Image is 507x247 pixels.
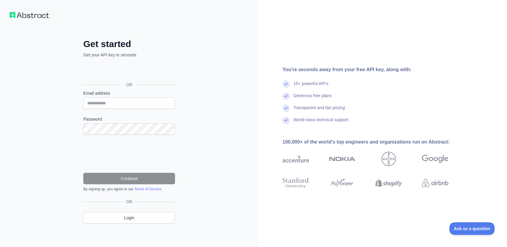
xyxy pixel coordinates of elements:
iframe: Toggle Customer Support [449,222,495,235]
a: Terms of Service [134,187,161,191]
h2: Get started [83,39,175,49]
div: Transparent and fair pricing [293,105,345,117]
div: World-class technical support [293,117,349,129]
img: check mark [282,117,290,124]
label: Email address [83,90,175,96]
span: OR [121,82,137,88]
img: airbnb [422,176,448,190]
img: check mark [282,81,290,88]
div: By signing up, you agree to our . [83,187,175,192]
div: You're seconds away from your free API key, along with: [282,66,468,73]
img: Workflow [10,12,49,18]
img: check mark [282,93,290,100]
img: shopify [375,176,402,190]
img: nokia [329,152,356,166]
div: 100,000+ of the world's top engineers and organizations run on Abstract: [282,138,468,146]
a: Login [83,212,175,223]
img: stanford university [282,176,309,190]
iframe: Sign in with Google Button [80,65,177,78]
img: check mark [282,105,290,112]
img: google [422,152,448,166]
img: payoneer [329,176,356,190]
button: Continue [83,173,175,184]
img: bayer [381,152,396,166]
iframe: reCAPTCHA [83,142,175,166]
span: OR [124,199,135,205]
p: Get your API key in seconds [83,52,175,58]
div: Generous free plans [293,93,332,105]
div: 15+ powerful API's [293,81,328,93]
img: accenture [282,152,309,166]
label: Password [83,116,175,122]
